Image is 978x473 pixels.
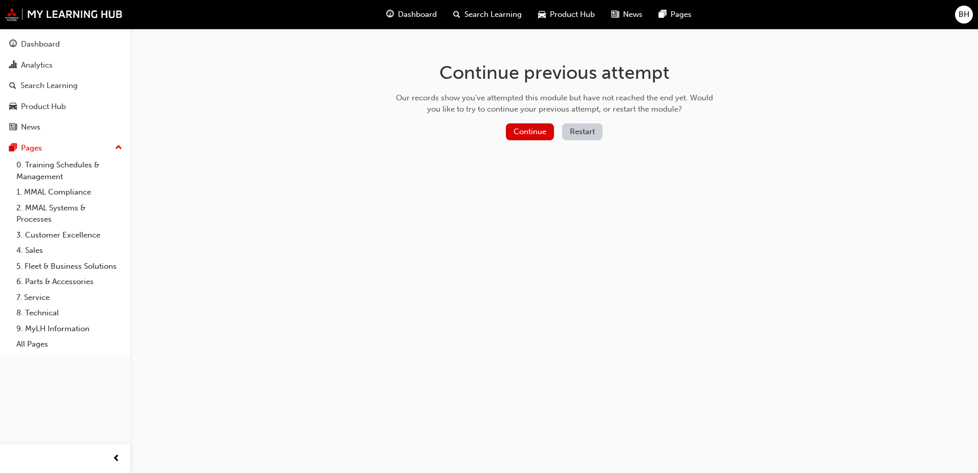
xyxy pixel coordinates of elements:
[392,92,717,115] div: Our records show you've attempted this module but have not reached the end yet. Would you like to...
[21,142,42,154] div: Pages
[20,80,78,92] div: Search Learning
[113,453,120,465] span: prev-icon
[115,141,122,155] span: up-icon
[453,8,460,21] span: search-icon
[955,6,973,24] button: BH
[12,157,126,184] a: 0. Training Schedules & Management
[12,243,126,259] a: 4. Sales
[4,76,126,95] a: Search Learning
[9,102,17,112] span: car-icon
[9,144,17,153] span: pages-icon
[378,4,445,25] a: guage-iconDashboard
[12,290,126,306] a: 7. Service
[530,4,603,25] a: car-iconProduct Hub
[12,336,126,352] a: All Pages
[659,8,666,21] span: pages-icon
[398,9,437,20] span: Dashboard
[4,118,126,137] a: News
[392,61,717,84] h1: Continue previous attempt
[9,40,17,49] span: guage-icon
[611,8,619,21] span: news-icon
[4,97,126,116] a: Product Hub
[12,321,126,337] a: 9. MyLH Information
[506,123,554,140] button: Continue
[603,4,651,25] a: news-iconNews
[4,56,126,75] a: Analytics
[4,139,126,158] button: Pages
[12,305,126,321] a: 8. Technical
[5,8,123,21] img: mmal
[386,8,394,21] span: guage-icon
[464,9,522,20] span: Search Learning
[21,121,40,133] div: News
[12,259,126,274] a: 5. Fleet & Business Solutions
[651,4,700,25] a: pages-iconPages
[4,35,126,54] a: Dashboard
[538,8,546,21] span: car-icon
[21,101,66,113] div: Product Hub
[959,9,969,20] span: BH
[671,9,692,20] span: Pages
[12,184,126,200] a: 1. MMAL Compliance
[9,123,17,132] span: news-icon
[445,4,530,25] a: search-iconSearch Learning
[9,81,16,91] span: search-icon
[9,61,17,70] span: chart-icon
[21,59,53,71] div: Analytics
[12,200,126,227] a: 2. MMAL Systems & Processes
[623,9,642,20] span: News
[4,33,126,139] button: DashboardAnalyticsSearch LearningProduct HubNews
[12,227,126,243] a: 3. Customer Excellence
[21,38,60,50] div: Dashboard
[550,9,595,20] span: Product Hub
[562,123,603,140] button: Restart
[12,274,126,290] a: 6. Parts & Accessories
